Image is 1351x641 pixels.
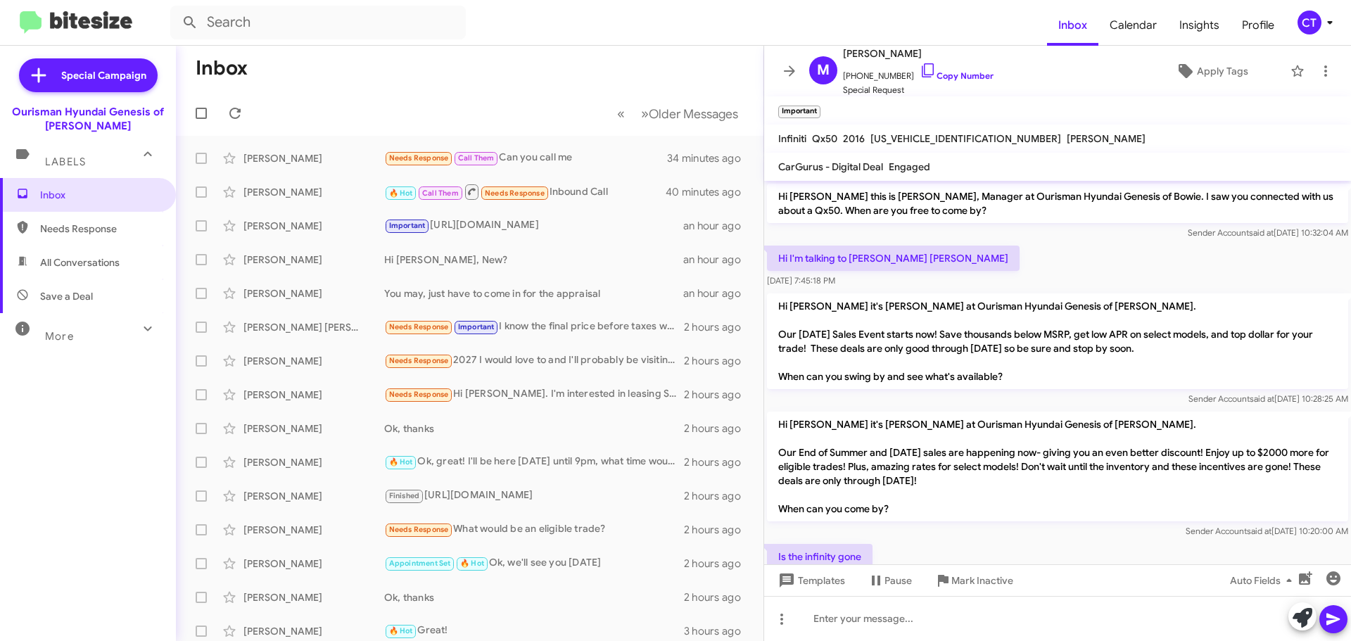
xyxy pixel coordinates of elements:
span: [US_VEHICLE_IDENTIFICATION_NUMBER] [870,132,1061,145]
button: Mark Inactive [923,568,1025,593]
div: I know the final price before taxes was 49,299 [384,319,684,335]
a: Copy Number [920,70,994,81]
div: 2 hours ago [684,557,752,571]
div: Can you call me [384,150,668,166]
a: Special Campaign [19,58,158,92]
span: Pause [884,568,912,593]
span: Sender Account [DATE] 10:32:04 AM [1188,227,1348,238]
a: Profile [1231,5,1286,46]
div: 2 hours ago [684,523,752,537]
div: Hi [PERSON_NAME]. I'm interested in leasing Stock #7325483 36/10 Zip is 20850 Tier 1 $0 DAS No tr... [384,386,684,402]
div: [PERSON_NAME] [243,489,384,503]
span: 🔥 Hot [389,626,413,635]
span: Needs Response [389,390,449,399]
span: [PERSON_NAME] [843,45,994,62]
div: [PERSON_NAME] [243,151,384,165]
span: Older Messages [649,106,738,122]
span: said at [1250,393,1274,404]
span: Special Campaign [61,68,146,82]
div: 2 hours ago [684,388,752,402]
div: [PERSON_NAME] [243,590,384,604]
div: 2027 I would love to and I'll probably be visiting you guys but alas till then it probably doesn'... [384,353,684,369]
span: Needs Response [389,525,449,534]
span: 🔥 Hot [389,189,413,198]
div: 2 hours ago [684,421,752,436]
nav: Page navigation example [609,99,747,128]
span: Call Them [422,189,459,198]
div: [PERSON_NAME] [243,354,384,368]
p: Is the infinity gone [767,544,873,569]
span: Apply Tags [1197,58,1248,84]
div: 2 hours ago [684,489,752,503]
span: Templates [775,568,845,593]
span: Infiniti [778,132,806,145]
span: [PERSON_NAME] [1067,132,1146,145]
span: [PHONE_NUMBER] [843,62,994,83]
div: 3 hours ago [684,624,752,638]
div: Great! [384,623,684,639]
div: an hour ago [683,219,752,233]
div: [PERSON_NAME] [243,286,384,300]
div: What would be an eligible trade? [384,521,684,538]
span: Sender Account [DATE] 10:20:00 AM [1186,526,1348,536]
span: said at [1249,227,1274,238]
span: Needs Response [389,322,449,331]
div: [PERSON_NAME] [243,455,384,469]
div: [URL][DOMAIN_NAME] [384,488,684,504]
div: Ok, we'll see you [DATE] [384,555,684,571]
span: Needs Response [40,222,160,236]
button: Previous [609,99,633,128]
span: Call Them [458,153,495,163]
span: CarGurus - Digital Deal [778,160,883,173]
span: M [817,59,830,82]
div: [PERSON_NAME] [243,523,384,537]
div: Inbound Call [384,183,668,201]
span: Finished [389,491,420,500]
p: Hi I'm talking to [PERSON_NAME] [PERSON_NAME] [767,246,1020,271]
div: 40 minutes ago [668,185,752,199]
div: You may, just have to come in for the appraisal [384,286,683,300]
div: [PERSON_NAME] [243,624,384,638]
input: Search [170,6,466,39]
span: Inbox [40,188,160,202]
a: Insights [1168,5,1231,46]
span: « [617,105,625,122]
span: said at [1247,526,1271,536]
div: [PERSON_NAME] [243,219,384,233]
span: 2016 [843,132,865,145]
div: an hour ago [683,253,752,267]
p: Hi [PERSON_NAME] it's [PERSON_NAME] at Ourisman Hyundai Genesis of [PERSON_NAME]. Our End of Summ... [767,412,1348,521]
div: Ok, thanks [384,421,684,436]
span: Save a Deal [40,289,93,303]
a: Calendar [1098,5,1168,46]
span: More [45,330,74,343]
a: Inbox [1047,5,1098,46]
span: Auto Fields [1230,568,1298,593]
span: Sender Account [DATE] 10:28:25 AM [1188,393,1348,404]
span: » [641,105,649,122]
span: Appointment Set [389,559,451,568]
span: 🔥 Hot [389,457,413,467]
div: [PERSON_NAME] [243,421,384,436]
span: Important [389,221,426,230]
small: Important [778,106,820,118]
h1: Inbox [196,57,248,80]
span: [DATE] 7:45:18 PM [767,275,835,286]
div: 2 hours ago [684,354,752,368]
div: Ok, great! I'll be here [DATE] until 9pm, what time would work best? [384,454,684,470]
p: Hi [PERSON_NAME] it's [PERSON_NAME] at Ourisman Hyundai Genesis of [PERSON_NAME]. Our [DATE] Sale... [767,293,1348,389]
div: Hi [PERSON_NAME], New? [384,253,683,267]
div: 34 minutes ago [668,151,752,165]
span: Needs Response [389,153,449,163]
div: [PERSON_NAME] [243,185,384,199]
div: 2 hours ago [684,320,752,334]
div: 2 hours ago [684,455,752,469]
div: CT [1298,11,1321,34]
button: Auto Fields [1219,568,1309,593]
div: an hour ago [683,286,752,300]
div: 2 hours ago [684,590,752,604]
div: Ok, thanks [384,590,684,604]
